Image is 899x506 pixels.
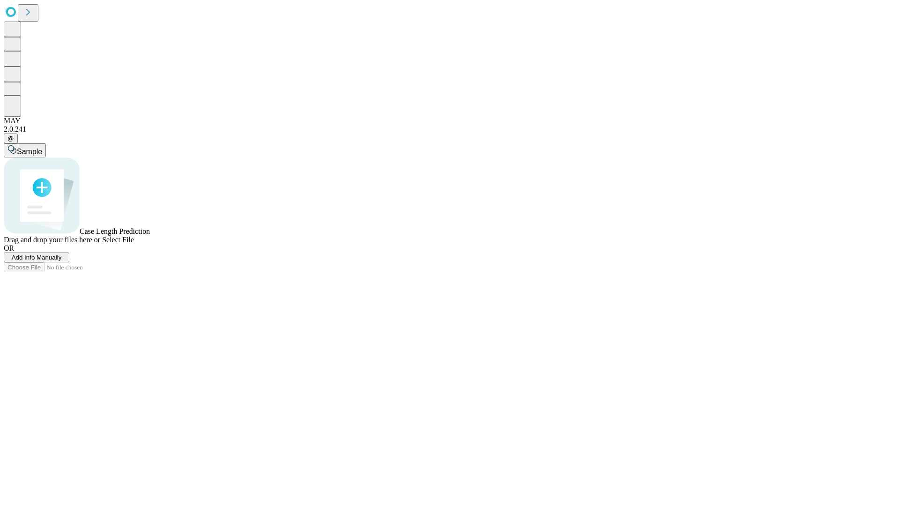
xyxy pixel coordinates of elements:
div: 2.0.241 [4,125,895,134]
div: MAY [4,117,895,125]
span: @ [7,135,14,142]
span: Add Info Manually [12,254,62,261]
span: Case Length Prediction [80,227,150,235]
button: @ [4,134,18,143]
button: Add Info Manually [4,253,69,262]
span: Select File [102,236,134,244]
button: Sample [4,143,46,157]
span: OR [4,244,14,252]
span: Sample [17,148,42,156]
span: Drag and drop your files here or [4,236,100,244]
